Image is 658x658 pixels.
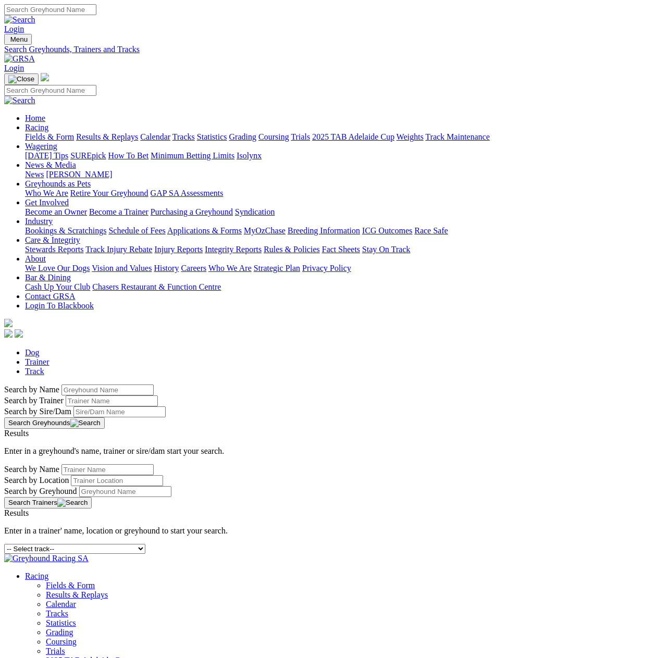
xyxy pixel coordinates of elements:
[4,73,39,85] button: Toggle navigation
[70,151,106,160] a: SUREpick
[288,226,360,235] a: Breeding Information
[426,132,490,141] a: Track Maintenance
[108,226,165,235] a: Schedule of Fees
[25,132,654,142] div: Racing
[4,476,69,485] label: Search by Location
[4,508,654,518] div: Results
[396,132,424,141] a: Weights
[85,245,152,254] a: Track Injury Rebate
[46,618,76,627] a: Statistics
[172,132,195,141] a: Tracks
[151,151,234,160] a: Minimum Betting Limits
[205,245,262,254] a: Integrity Reports
[25,123,48,132] a: Racing
[4,487,77,495] label: Search by Greyhound
[46,170,112,179] a: [PERSON_NAME]
[66,395,158,406] input: Search by Trainer name
[237,151,262,160] a: Isolynx
[264,245,320,254] a: Rules & Policies
[235,207,275,216] a: Syndication
[79,486,171,497] input: Search by Greyhound Name
[25,151,68,160] a: [DATE] Tips
[46,637,77,646] a: Coursing
[25,217,53,226] a: Industry
[4,45,654,54] a: Search Greyhounds, Trainers and Tracks
[25,235,80,244] a: Care & Integrity
[92,282,221,291] a: Chasers Restaurant & Function Centre
[25,245,654,254] div: Care & Integrity
[244,226,285,235] a: MyOzChase
[4,526,654,536] p: Enter in a trainer' name, location or greyhound to start your search.
[25,170,44,179] a: News
[258,132,289,141] a: Coursing
[4,465,59,474] label: Search by Name
[362,245,410,254] a: Stay On Track
[4,319,13,327] img: logo-grsa-white.png
[70,419,101,427] img: Search
[10,35,28,43] span: Menu
[25,189,654,198] div: Greyhounds as Pets
[25,189,68,197] a: Who We Are
[25,572,48,580] a: Racing
[4,54,35,64] img: GRSA
[414,226,448,235] a: Race Safe
[25,226,106,235] a: Bookings & Scratchings
[46,628,73,637] a: Grading
[4,4,96,15] input: Search
[140,132,170,141] a: Calendar
[25,151,654,160] div: Wagering
[46,600,76,609] a: Calendar
[89,207,148,216] a: Become a Trainer
[4,446,654,456] p: Enter in a greyhound's name, trainer or sire/dam start your search.
[25,254,46,263] a: About
[154,245,203,254] a: Injury Reports
[61,384,154,395] input: Search by Greyhound name
[197,132,227,141] a: Statistics
[4,417,105,429] button: Search Greyhounds
[25,282,654,292] div: Bar & Dining
[71,475,163,486] input: Search by Trainer Location
[25,170,654,179] div: News & Media
[25,357,49,366] a: Trainer
[151,207,233,216] a: Purchasing a Greyhound
[151,189,224,197] a: GAP SA Assessments
[4,96,35,105] img: Search
[4,396,64,405] label: Search by Trainer
[108,151,149,160] a: How To Bet
[254,264,300,272] a: Strategic Plan
[25,198,69,207] a: Get Involved
[25,292,75,301] a: Contact GRSA
[4,85,96,96] input: Search
[25,282,90,291] a: Cash Up Your Club
[4,24,24,33] a: Login
[25,245,83,254] a: Stewards Reports
[57,499,88,507] img: Search
[25,114,45,122] a: Home
[322,245,360,254] a: Fact Sheets
[4,34,32,45] button: Toggle navigation
[15,329,23,338] img: twitter.svg
[25,207,654,217] div: Get Involved
[25,132,74,141] a: Fields & Form
[76,132,138,141] a: Results & Replays
[46,609,68,618] a: Tracks
[25,226,654,235] div: Industry
[4,385,59,394] label: Search by Name
[46,647,65,655] a: Trials
[41,73,49,81] img: logo-grsa-white.png
[302,264,351,272] a: Privacy Policy
[61,464,154,475] input: Search by Trainer Name
[4,429,654,438] div: Results
[208,264,252,272] a: Who We Are
[25,179,91,188] a: Greyhounds as Pets
[25,348,40,357] a: Dog
[167,226,242,235] a: Applications & Forms
[25,207,87,216] a: Become an Owner
[291,132,310,141] a: Trials
[92,264,152,272] a: Vision and Values
[4,554,89,563] img: Greyhound Racing SA
[25,142,57,151] a: Wagering
[25,273,71,282] a: Bar & Dining
[4,15,35,24] img: Search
